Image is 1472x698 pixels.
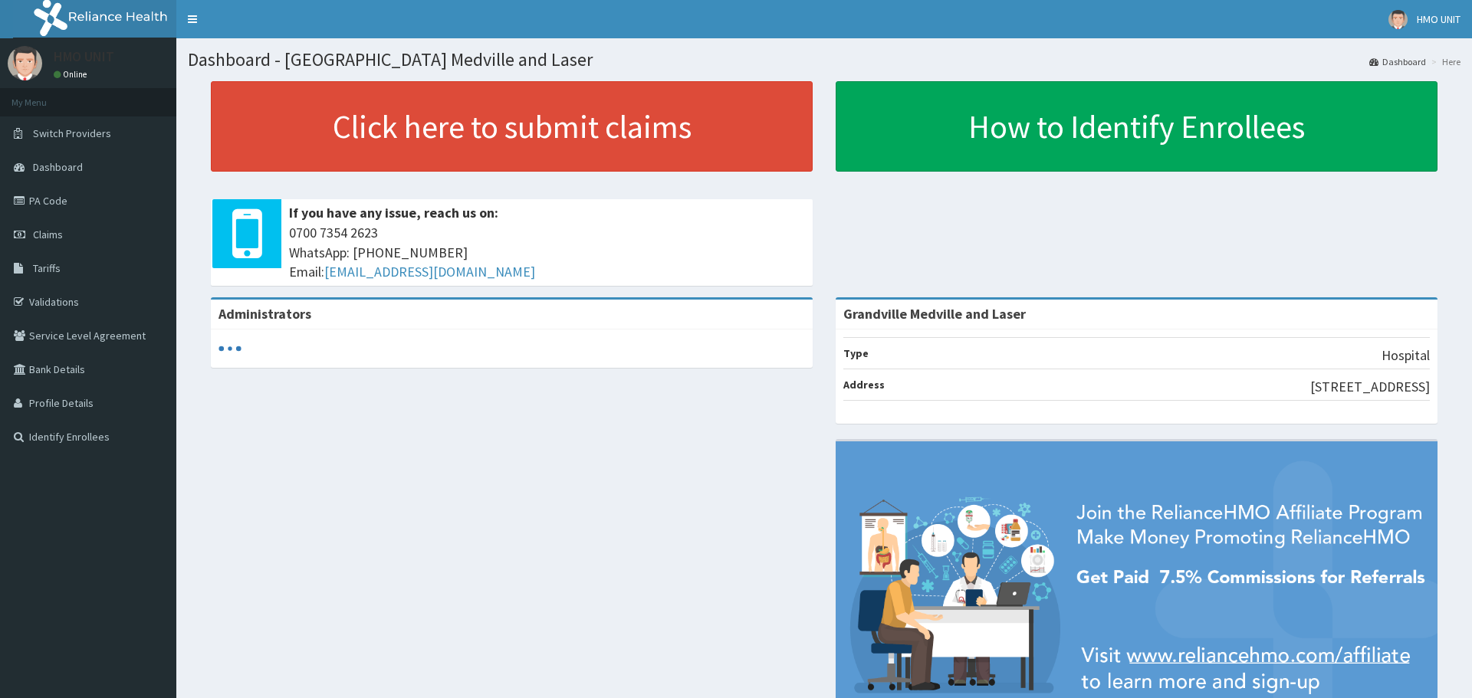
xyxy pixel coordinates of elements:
a: Online [54,69,90,80]
b: If you have any issue, reach us on: [289,204,498,221]
a: [EMAIL_ADDRESS][DOMAIN_NAME] [324,263,535,280]
a: Dashboard [1369,55,1426,68]
b: Administrators [219,305,311,323]
img: User Image [1388,10,1408,29]
b: Address [843,378,885,392]
span: HMO UNIT [1417,12,1460,26]
span: 0700 7354 2623 WhatsApp: [PHONE_NUMBER] Email: [289,223,805,282]
p: HMO UNIT [54,50,114,64]
strong: Grandville Medville and Laser [843,305,1026,323]
p: Hospital [1382,346,1430,365]
a: How to Identify Enrollees [836,81,1437,172]
img: User Image [8,46,42,80]
p: [STREET_ADDRESS] [1310,377,1430,397]
span: Switch Providers [33,126,111,140]
a: Click here to submit claims [211,81,813,172]
li: Here [1428,55,1460,68]
h1: Dashboard - [GEOGRAPHIC_DATA] Medville and Laser [188,50,1460,70]
svg: audio-loading [219,337,242,360]
b: Type [843,346,869,360]
span: Tariffs [33,261,61,275]
span: Dashboard [33,160,83,174]
span: Claims [33,228,63,241]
